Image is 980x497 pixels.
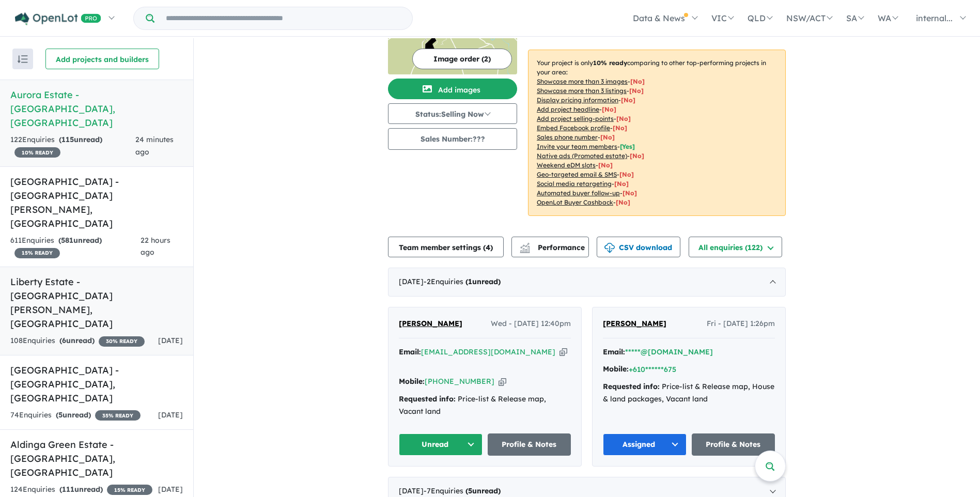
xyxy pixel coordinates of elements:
span: 4 [486,243,490,252]
strong: ( unread) [465,277,501,286]
u: Geo-targeted email & SMS [537,170,617,178]
span: 10 % READY [14,147,60,158]
a: [PERSON_NAME] [603,318,666,330]
h5: Aldinga Green Estate - [GEOGRAPHIC_DATA] , [GEOGRAPHIC_DATA] [10,438,183,479]
div: Price-list & Release map, House & land packages, Vacant land [603,381,775,406]
strong: ( unread) [58,236,102,245]
u: Showcase more than 3 images [537,77,628,85]
span: [DATE] [158,336,183,345]
u: Invite your team members [537,143,617,150]
strong: ( unread) [465,486,501,495]
u: Social media retargeting [537,180,612,188]
strong: Mobile: [399,377,425,386]
u: Showcase more than 3 listings [537,87,627,95]
span: [ Yes ] [620,143,635,150]
a: Profile & Notes [488,433,571,456]
span: 15 % READY [14,248,60,258]
u: Embed Facebook profile [537,124,610,132]
span: - 2 Enquir ies [424,277,501,286]
div: Price-list & Release map, Vacant land [399,393,571,418]
span: internal... [916,13,953,23]
span: 15 % READY [107,485,152,495]
button: All enquiries (122) [689,237,782,257]
div: 108 Enquir ies [10,335,145,347]
span: [ No ] [629,87,644,95]
input: Try estate name, suburb, builder or developer [157,7,410,29]
button: Status:Selling Now [388,103,517,124]
span: 6 [62,336,66,345]
img: line-chart.svg [520,243,530,248]
div: [DATE] [388,268,786,297]
img: sort.svg [18,55,28,63]
span: [ No ] [621,96,635,104]
span: [ No ] [630,77,645,85]
button: Copy [559,347,567,358]
u: OpenLot Buyer Cashback [537,198,613,206]
u: Native ads (Promoted estate) [537,152,627,160]
h5: [GEOGRAPHIC_DATA] - [GEOGRAPHIC_DATA][PERSON_NAME] , [GEOGRAPHIC_DATA] [10,175,183,230]
u: Display pricing information [537,96,618,104]
span: [No] [619,170,634,178]
a: [EMAIL_ADDRESS][DOMAIN_NAME] [421,347,555,356]
span: 24 minutes ago [135,135,174,157]
span: [ No ] [602,105,616,113]
span: 5 [468,486,472,495]
strong: ( unread) [59,485,103,494]
p: Your project is only comparing to other top-performing projects in your area: - - - - - - - - - -... [528,50,786,216]
strong: Requested info: [603,382,660,391]
u: Sales phone number [537,133,598,141]
button: Team member settings (4) [388,237,504,257]
strong: ( unread) [59,336,95,345]
div: 124 Enquir ies [10,484,152,496]
u: Weekend eDM slots [537,161,596,169]
span: [PERSON_NAME] [399,319,462,328]
button: Sales Number:??? [388,128,517,150]
span: 581 [61,236,73,245]
div: 611 Enquir ies [10,235,141,259]
span: [No] [630,152,644,160]
span: Wed - [DATE] 12:40pm [491,318,571,330]
button: CSV download [597,237,680,257]
span: [No] [623,189,637,197]
img: Openlot PRO Logo White [15,12,101,25]
button: Add images [388,79,517,99]
strong: ( unread) [59,135,102,144]
span: [DATE] [158,410,183,420]
span: Fri - [DATE] 1:26pm [707,318,775,330]
span: 30 % READY [99,336,145,347]
strong: Email: [603,347,625,356]
b: 10 % ready [593,59,627,67]
span: [DATE] [158,485,183,494]
a: [PERSON_NAME] [399,318,462,330]
img: download icon [604,243,615,253]
span: [ No ] [613,124,627,132]
div: 74 Enquir ies [10,409,141,422]
span: 111 [62,485,74,494]
span: Performance [521,243,585,252]
u: Automated buyer follow-up [537,189,620,197]
button: Image order (2) [412,49,512,69]
span: [ No ] [616,115,631,122]
strong: ( unread) [56,410,91,420]
strong: Email: [399,347,421,356]
h5: Aurora Estate - [GEOGRAPHIC_DATA] , [GEOGRAPHIC_DATA] [10,88,183,130]
span: [ No ] [600,133,615,141]
button: Assigned [603,433,687,456]
span: 5 [58,410,63,420]
h5: [GEOGRAPHIC_DATA] - [GEOGRAPHIC_DATA] , [GEOGRAPHIC_DATA] [10,363,183,405]
span: [PERSON_NAME] [603,319,666,328]
img: bar-chart.svg [520,246,530,253]
h5: Liberty Estate - [GEOGRAPHIC_DATA][PERSON_NAME] , [GEOGRAPHIC_DATA] [10,275,183,331]
span: [No] [598,161,613,169]
button: Copy [499,376,506,387]
strong: Mobile: [603,364,629,374]
strong: Requested info: [399,394,456,403]
u: Add project selling-points [537,115,614,122]
span: - 7 Enquir ies [424,486,501,495]
button: Performance [511,237,589,257]
span: 115 [61,135,74,144]
span: [No] [616,198,630,206]
a: Profile & Notes [692,433,775,456]
span: 1 [468,277,472,286]
u: Add project headline [537,105,599,113]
